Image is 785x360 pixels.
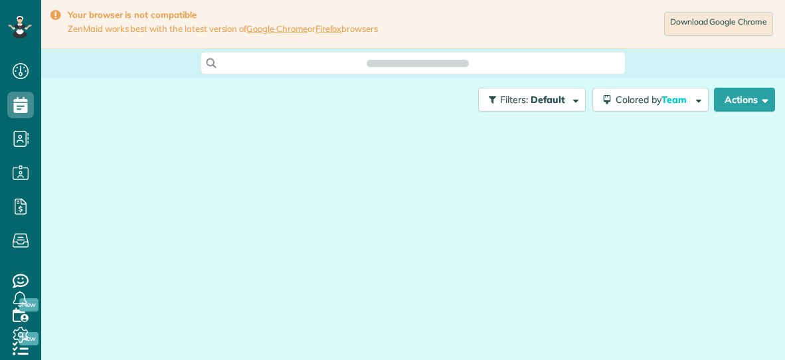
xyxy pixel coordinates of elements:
[246,23,307,34] a: Google Chrome
[616,94,691,106] span: Colored by
[380,56,455,70] span: Search ZenMaid…
[478,88,586,112] button: Filters: Default
[664,12,773,36] a: Download Google Chrome
[472,88,586,112] a: Filters: Default
[315,23,342,34] a: Firefox
[592,88,709,112] button: Colored byTeam
[68,9,378,21] strong: Your browser is not compatible
[68,23,378,35] span: ZenMaid works best with the latest version of or browsers
[500,94,528,106] span: Filters:
[714,88,775,112] button: Actions
[531,94,566,106] span: Default
[661,94,689,106] span: Team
